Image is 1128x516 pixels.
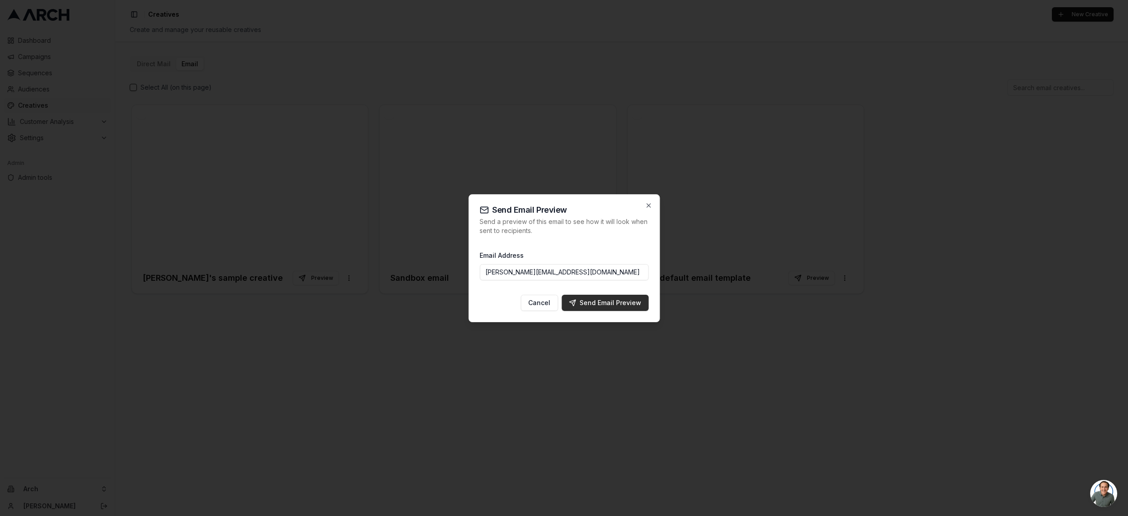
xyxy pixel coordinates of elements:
h2: Send Email Preview [480,205,648,215]
p: Send a preview of this email to see how it will look when sent to recipients. [480,217,648,235]
button: Cancel [521,295,558,311]
button: Send Email Preview [562,295,648,311]
label: Email Address [480,251,524,259]
div: Send Email Preview [569,298,641,307]
input: Enter email address to receive preview [480,264,648,280]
